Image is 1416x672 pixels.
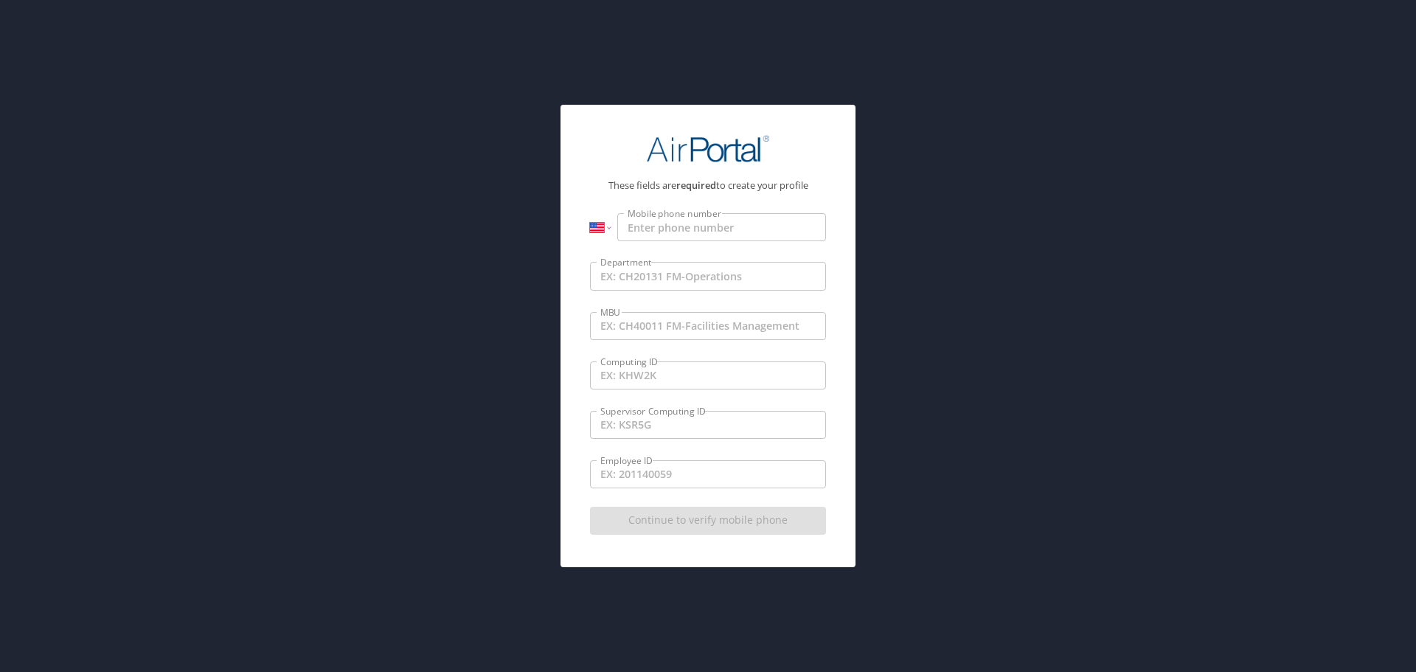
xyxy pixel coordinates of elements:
[590,361,826,389] input: EX: KHW2K
[590,460,826,488] input: EX: 201140059
[590,181,826,190] p: These fields are to create your profile
[617,213,826,241] input: Enter phone number
[647,134,769,163] img: AirPortal Logo
[676,179,716,192] strong: required
[590,262,826,290] input: EX: CH20131 FM-Operations
[590,312,826,340] input: EX: CH40011 FM-Facilities Management
[590,411,826,439] input: EX: KSR5G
